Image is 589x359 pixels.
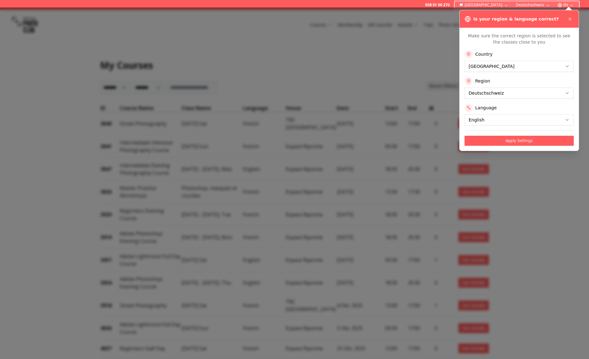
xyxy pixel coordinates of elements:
label: Region [475,78,490,84]
button: Deutschschweiz [514,1,553,9]
label: Language [475,105,497,111]
p: Make sure the correct region is selected to see the classes close to you [465,33,574,45]
h3: Is your region & language correct? [473,16,559,22]
button: [GEOGRAPHIC_DATA] [457,1,511,9]
a: 058 51 00 270 [425,2,450,7]
button: EN [555,1,577,9]
button: Apply Settings [465,136,574,146]
label: Country [475,51,493,57]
